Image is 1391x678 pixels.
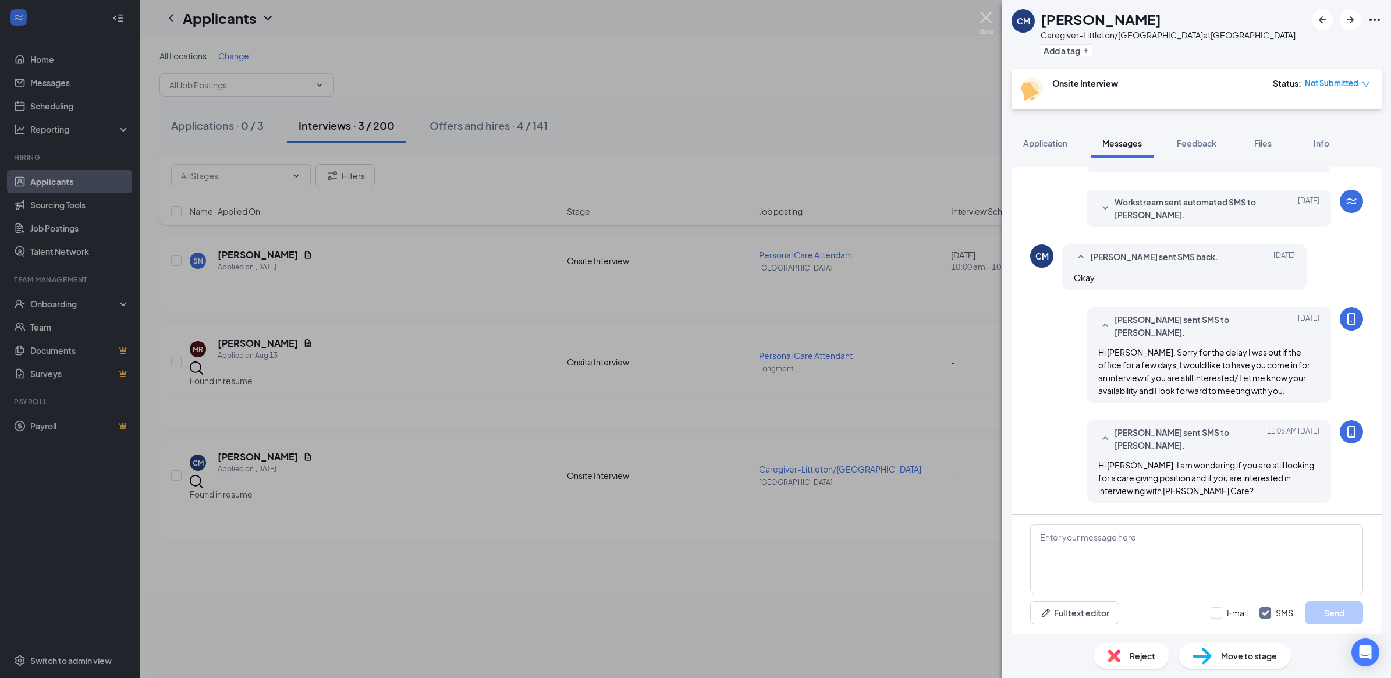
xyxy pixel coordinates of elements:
[1221,649,1277,662] span: Move to stage
[1030,601,1119,624] button: Full text editorPen
[1083,47,1090,54] svg: Plus
[1098,460,1314,496] span: Hi [PERSON_NAME]. I am wondering if you are still looking for a care giving position and if you a...
[1074,250,1088,264] svg: SmallChevronUp
[1041,29,1296,41] div: Caregiver-Littleton/[GEOGRAPHIC_DATA] at [GEOGRAPHIC_DATA]
[1343,13,1357,27] svg: ArrowRight
[1098,347,1310,396] span: Hi [PERSON_NAME]. Sorry for the delay I was out if the office for a few days, I would like to hav...
[1115,426,1267,452] span: [PERSON_NAME] sent SMS to [PERSON_NAME].
[1273,77,1301,89] div: Status :
[1368,13,1382,27] svg: Ellipses
[1254,138,1272,148] span: Files
[1017,15,1030,27] div: CM
[1035,250,1049,262] div: CM
[1344,312,1358,326] svg: MobileSms
[1362,80,1370,88] span: down
[1115,196,1267,221] span: Workstream sent automated SMS to [PERSON_NAME].
[1098,432,1112,446] svg: SmallChevronUp
[1298,313,1319,339] span: [DATE]
[1273,250,1295,264] span: [DATE]
[1052,78,1118,88] b: Onsite Interview
[1040,607,1052,619] svg: Pen
[1115,313,1267,339] span: [PERSON_NAME] sent SMS to [PERSON_NAME].
[1351,638,1379,666] div: Open Intercom Messenger
[1098,201,1112,215] svg: SmallChevronDown
[1344,194,1358,208] svg: WorkstreamLogo
[1130,649,1155,662] span: Reject
[1267,426,1319,452] span: [DATE] 11:05 AM
[1090,250,1218,264] span: [PERSON_NAME] sent SMS back.
[1298,196,1319,221] span: [DATE]
[1344,425,1358,439] svg: MobileSms
[1041,44,1092,56] button: PlusAdd a tag
[1102,138,1142,148] span: Messages
[1305,77,1358,89] span: Not Submitted
[1340,9,1361,30] button: ArrowRight
[1314,138,1329,148] span: Info
[1098,319,1112,333] svg: SmallChevronUp
[1312,9,1333,30] button: ArrowLeftNew
[1305,601,1363,624] button: Send
[1315,13,1329,27] svg: ArrowLeftNew
[1177,138,1216,148] span: Feedback
[1074,272,1095,283] span: Okay
[1041,9,1161,29] h1: [PERSON_NAME]
[1023,138,1067,148] span: Application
